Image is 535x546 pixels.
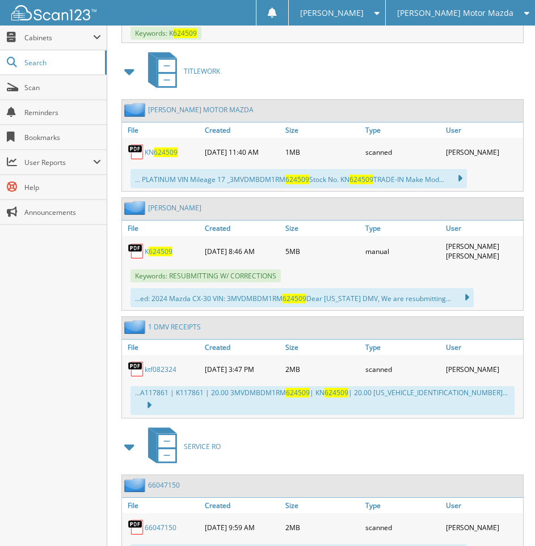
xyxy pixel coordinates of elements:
span: Scan [24,83,101,92]
a: KN624509 [145,147,178,157]
span: 624509 [173,28,197,38]
span: TITLEWORK [184,66,220,76]
a: Created [202,221,282,236]
a: Size [283,498,363,513]
a: File [122,122,202,138]
img: PDF.png [128,519,145,536]
span: 624509 [283,294,306,303]
span: Reminders [24,108,101,117]
span: Cabinets [24,33,93,43]
a: Created [202,122,282,138]
a: Type [363,221,443,236]
span: Keywords: K [130,27,201,40]
div: [PERSON_NAME] [443,141,523,163]
a: User [443,221,523,236]
a: Size [283,340,363,355]
div: [PERSON_NAME] [443,516,523,539]
div: [DATE] 3:47 PM [202,358,282,380]
span: User Reports [24,158,93,167]
a: TITLEWORK [141,49,220,94]
a: User [443,340,523,355]
a: K624509 [145,247,172,256]
span: [PERSON_NAME] [300,10,364,16]
div: [PERSON_NAME] [PERSON_NAME] [443,239,523,264]
span: Bookmarks [24,133,101,142]
div: ...ed: 2024 Mazda CX-30 VIN: 3MVDMBDM1RM Dear [US_STATE] DMV, We are resubmitting... [130,288,474,307]
img: PDF.png [128,143,145,160]
img: folder2.png [124,201,148,215]
span: [PERSON_NAME] Motor Mazda [397,10,513,16]
span: Announcements [24,208,101,217]
a: 66047150 [145,523,176,532]
a: User [443,122,523,138]
div: 2MB [283,358,363,380]
span: 624509 [285,175,309,184]
div: [DATE] 11:40 AM [202,141,282,163]
div: ...A117861 | K117861 | 20.00 3MVDMBDM1RM | KN | 20.00 [US_VEHICLE_IDENTIFICATION_NUMBER]... [130,386,515,415]
a: File [122,340,202,355]
img: PDF.png [128,361,145,378]
div: [DATE] 9:59 AM [202,516,282,539]
a: [PERSON_NAME] MOTOR MAZDA [148,105,254,115]
img: folder2.png [124,320,148,334]
span: 624509 [154,147,178,157]
span: 624509 [325,388,348,397]
span: 624509 [349,175,373,184]
img: folder2.png [124,478,148,492]
img: PDF.png [128,243,145,260]
div: ... PLATINUM VIN Mileage 17 _3MVDMBDM1RM Stock No. KN TRADE-IN Make Mod... [130,169,467,188]
a: 1 DMV RECEIPTS [148,322,201,332]
a: [PERSON_NAME] [148,203,201,213]
div: [DATE] 8:46 AM [202,239,282,264]
span: SERVICE RO [184,442,221,451]
a: Size [283,221,363,236]
div: 1MB [283,141,363,163]
a: File [122,221,202,236]
a: Size [283,122,363,138]
img: folder2.png [124,103,148,117]
a: SERVICE RO [141,424,221,469]
span: Help [24,183,101,192]
a: Type [363,498,443,513]
img: scan123-logo-white.svg [11,5,96,20]
a: Created [202,498,282,513]
span: 624509 [286,388,310,397]
a: Created [202,340,282,355]
a: Type [363,340,443,355]
span: 624509 [149,247,172,256]
div: scanned [363,141,443,163]
a: User [443,498,523,513]
div: 5MB [283,239,363,264]
div: scanned [363,358,443,380]
div: [PERSON_NAME] [443,358,523,380]
a: Type [363,122,443,138]
div: scanned [363,516,443,539]
span: Search [24,58,99,67]
div: 2MB [283,516,363,539]
a: 66047150 [148,480,180,490]
div: manual [363,239,443,264]
span: Keywords: RESUBMITTING W/ CORRECTIONS [130,269,281,282]
a: ktf082324 [145,365,176,374]
a: File [122,498,202,513]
